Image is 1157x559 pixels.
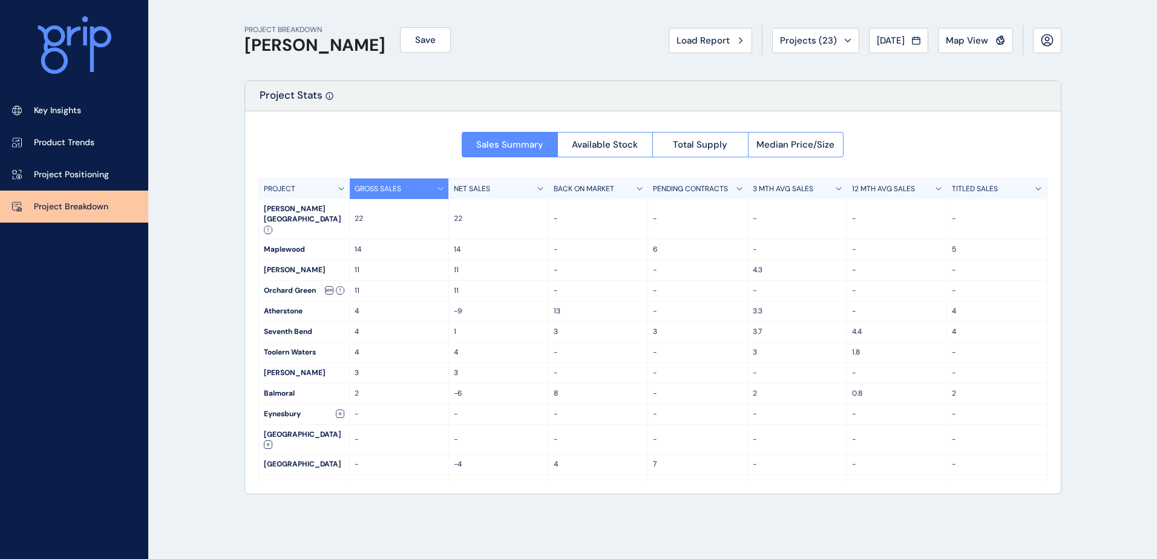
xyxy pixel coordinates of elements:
[952,388,1042,399] p: 2
[400,27,451,53] button: Save
[259,363,349,383] div: [PERSON_NAME]
[454,306,543,316] p: -9
[952,286,1042,296] p: -
[454,244,543,255] p: 14
[753,286,842,296] p: -
[753,409,842,419] p: -
[462,132,557,157] button: Sales Summary
[952,265,1042,275] p: -
[554,388,643,399] p: 8
[780,34,837,47] span: Projects ( 23 )
[653,286,742,296] p: -
[355,434,444,445] p: -
[852,327,942,337] p: 4.4
[454,265,543,275] p: 11
[952,214,1042,224] p: -
[852,409,942,419] p: -
[852,459,942,469] p: -
[753,434,842,445] p: -
[454,214,543,224] p: 22
[748,132,844,157] button: Median Price/Size
[259,301,349,321] div: Atherstone
[554,286,643,296] p: -
[259,404,349,424] div: Eynesbury
[259,281,349,301] div: Orchard Green
[34,169,109,181] p: Project Positioning
[653,459,742,469] p: 7
[355,388,444,399] p: 2
[355,368,444,378] p: 3
[355,214,444,224] p: 22
[938,28,1013,53] button: Map View
[454,434,543,445] p: -
[454,368,543,378] p: 3
[869,28,928,53] button: [DATE]
[355,286,444,296] p: 11
[877,34,905,47] span: [DATE]
[259,260,349,280] div: [PERSON_NAME]
[554,459,643,469] p: 4
[653,409,742,419] p: -
[753,306,842,316] p: 3.3
[753,327,842,337] p: 3.7
[653,214,742,224] p: -
[753,184,813,194] p: 3 MTH AVG SALES
[259,322,349,342] div: Seventh Bend
[952,368,1042,378] p: -
[454,327,543,337] p: 1
[554,434,643,445] p: -
[852,368,942,378] p: -
[554,244,643,255] p: -
[34,201,108,213] p: Project Breakdown
[355,327,444,337] p: 4
[259,342,349,362] div: Toolern Waters
[952,306,1042,316] p: 4
[244,35,385,56] h1: [PERSON_NAME]
[572,139,638,151] span: Available Stock
[454,286,543,296] p: 11
[753,244,842,255] p: -
[653,347,742,358] p: -
[355,184,401,194] p: GROSS SALES
[554,327,643,337] p: 3
[852,265,942,275] p: -
[259,475,349,505] div: [GEOGRAPHIC_DATA]
[952,184,998,194] p: TITLED SALES
[355,459,444,469] p: -
[952,409,1042,419] p: -
[554,184,614,194] p: BACK ON MARKET
[259,425,349,454] div: [GEOGRAPHIC_DATA]
[753,265,842,275] p: 4.3
[756,139,834,151] span: Median Price/Size
[772,28,859,53] button: Projects (23)
[653,434,742,445] p: -
[554,265,643,275] p: -
[355,347,444,358] p: 4
[653,265,742,275] p: -
[653,388,742,399] p: -
[476,139,543,151] span: Sales Summary
[454,347,543,358] p: 4
[244,25,385,35] p: PROJECT BREAKDOWN
[653,368,742,378] p: -
[355,244,444,255] p: 14
[852,184,915,194] p: 12 MTH AVG SALES
[952,459,1042,469] p: -
[653,327,742,337] p: 3
[259,199,349,239] div: [PERSON_NAME][GEOGRAPHIC_DATA]
[852,347,942,358] p: 1.8
[653,244,742,255] p: 6
[653,184,728,194] p: PENDING CONTRACTS
[554,368,643,378] p: -
[852,286,942,296] p: -
[557,132,653,157] button: Available Stock
[952,327,1042,337] p: 4
[260,88,323,111] p: Project Stats
[554,409,643,419] p: -
[259,384,349,404] div: Balmoral
[264,184,295,194] p: PROJECT
[554,306,643,316] p: 13
[952,434,1042,445] p: -
[673,139,727,151] span: Total Supply
[652,132,748,157] button: Total Supply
